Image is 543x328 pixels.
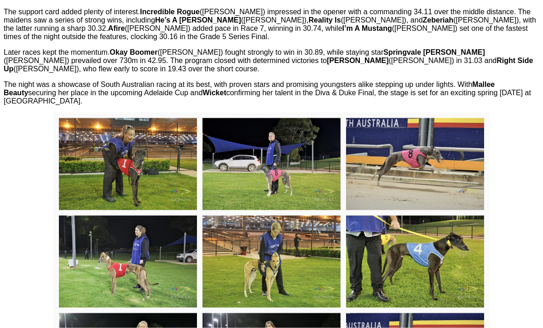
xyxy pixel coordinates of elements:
span: Mallee Beauty [4,81,495,97]
img: 20250925%20AP%200763-preview.jpg [202,216,341,308]
img: 20250925%20AP%200755-preview.jpg [346,118,484,210]
span: Incredible Rogue [140,8,200,16]
span: I’m A Mustang [342,24,392,32]
span: Reality Is [308,16,341,24]
span: Springvale [PERSON_NAME] [383,48,485,56]
img: 20250925%20AP%200764-preview.jpg [346,216,484,308]
img: 20250925%20AP%200762-preview.jpg [59,216,197,308]
span: Wicket [202,89,226,97]
img: 20250925%20AP%200712-preview.jpg [202,118,341,210]
span: The night was a showcase of South Australian racing at its best, with proven stars and promising ... [4,81,531,105]
span: The support card added plenty of interest. ([PERSON_NAME]) impressed in the opener with a command... [4,8,536,40]
span: Okay Boomer [110,48,157,56]
span: [PERSON_NAME] [327,57,388,64]
span: Later races kept the momentum. ([PERSON_NAME]) fought strongly to win in 30.89, while staying sta... [4,48,533,73]
span: He’s A [PERSON_NAME] [155,16,241,24]
span: Afire [108,24,125,32]
span: Right Side Up [4,57,533,73]
span: Zeberiah [423,16,454,24]
img: 20250925%20AP%200711-preview.jpg [59,118,197,210]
